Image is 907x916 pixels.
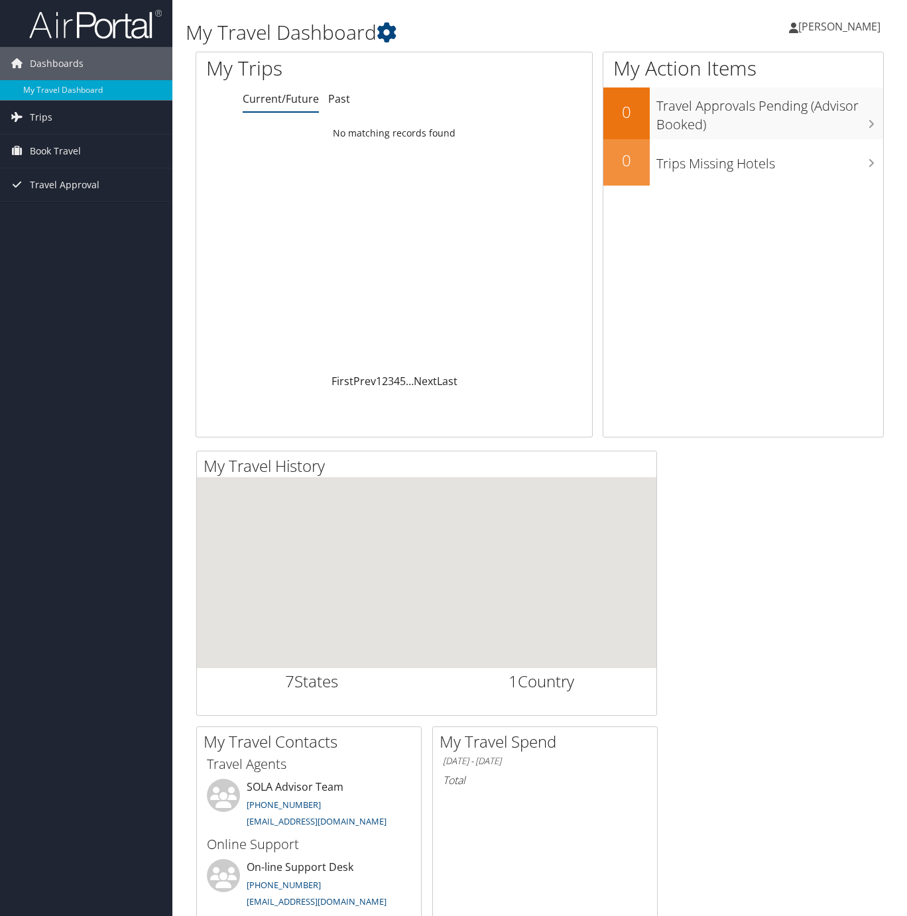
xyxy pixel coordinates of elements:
[204,455,656,477] h2: My Travel History
[656,90,883,134] h3: Travel Approvals Pending (Advisor Booked)
[437,374,457,388] a: Last
[30,135,81,168] span: Book Travel
[247,799,321,811] a: [PHONE_NUMBER]
[789,7,894,46] a: [PERSON_NAME]
[30,101,52,134] span: Trips
[186,19,658,46] h1: My Travel Dashboard
[603,87,883,139] a: 0Travel Approvals Pending (Advisor Booked)
[603,139,883,186] a: 0Trips Missing Hotels
[243,91,319,106] a: Current/Future
[206,54,417,82] h1: My Trips
[247,895,387,907] a: [EMAIL_ADDRESS][DOMAIN_NAME]
[603,101,650,123] h2: 0
[285,670,294,692] span: 7
[200,779,418,833] li: SOLA Advisor Team
[328,91,350,106] a: Past
[196,121,592,145] td: No matching records found
[382,374,388,388] a: 2
[29,9,162,40] img: airportal-logo.png
[798,19,880,34] span: [PERSON_NAME]
[207,835,411,854] h3: Online Support
[388,374,394,388] a: 3
[353,374,376,388] a: Prev
[30,168,99,201] span: Travel Approval
[443,755,647,768] h6: [DATE] - [DATE]
[509,670,518,692] span: 1
[247,815,387,827] a: [EMAIL_ADDRESS][DOMAIN_NAME]
[406,374,414,388] span: …
[440,730,657,753] h2: My Travel Spend
[603,149,650,172] h2: 0
[656,148,883,173] h3: Trips Missing Hotels
[207,755,411,773] h3: Travel Agents
[207,670,417,693] h2: States
[603,54,883,82] h1: My Action Items
[443,773,647,787] h6: Total
[400,374,406,388] a: 5
[437,670,647,693] h2: Country
[204,730,421,753] h2: My Travel Contacts
[414,374,437,388] a: Next
[394,374,400,388] a: 4
[332,374,353,388] a: First
[30,47,84,80] span: Dashboards
[247,879,321,891] a: [PHONE_NUMBER]
[200,859,418,913] li: On-line Support Desk
[376,374,382,388] a: 1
